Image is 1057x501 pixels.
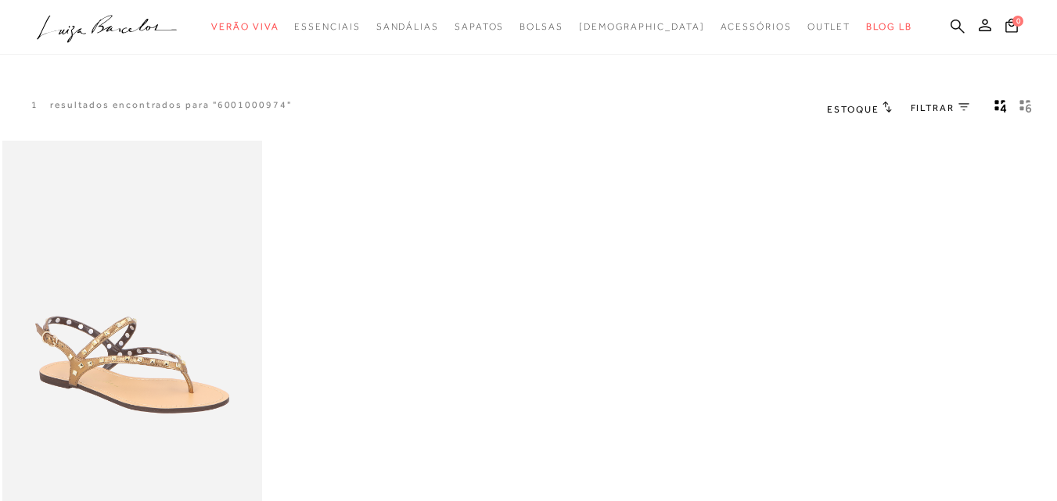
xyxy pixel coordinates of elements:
a: categoryNavScreenReaderText [455,13,504,41]
span: [DEMOGRAPHIC_DATA] [579,21,705,32]
button: Mostrar 4 produtos por linha [990,98,1012,119]
span: Acessórios [721,21,792,32]
span: Essenciais [294,21,360,32]
p: 1 [31,98,38,112]
span: Verão Viva [211,21,279,32]
span: Outlet [807,21,851,32]
span: Estoque [827,104,879,115]
a: categoryNavScreenReaderText [807,13,851,41]
a: BLOG LB [866,13,911,41]
button: gridText6Desc [1015,98,1037,119]
: resultados encontrados para "6001000974" [50,98,292,112]
a: categoryNavScreenReaderText [211,13,279,41]
a: noSubCategoriesText [579,13,705,41]
span: BLOG LB [866,21,911,32]
span: Sandálias [376,21,439,32]
button: 0 [1001,17,1023,38]
a: categoryNavScreenReaderText [520,13,563,41]
span: Sapatos [455,21,504,32]
a: categoryNavScreenReaderText [294,13,360,41]
a: categoryNavScreenReaderText [721,13,792,41]
a: categoryNavScreenReaderText [376,13,439,41]
span: 0 [1012,16,1023,27]
span: Bolsas [520,21,563,32]
span: FILTRAR [911,102,955,115]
